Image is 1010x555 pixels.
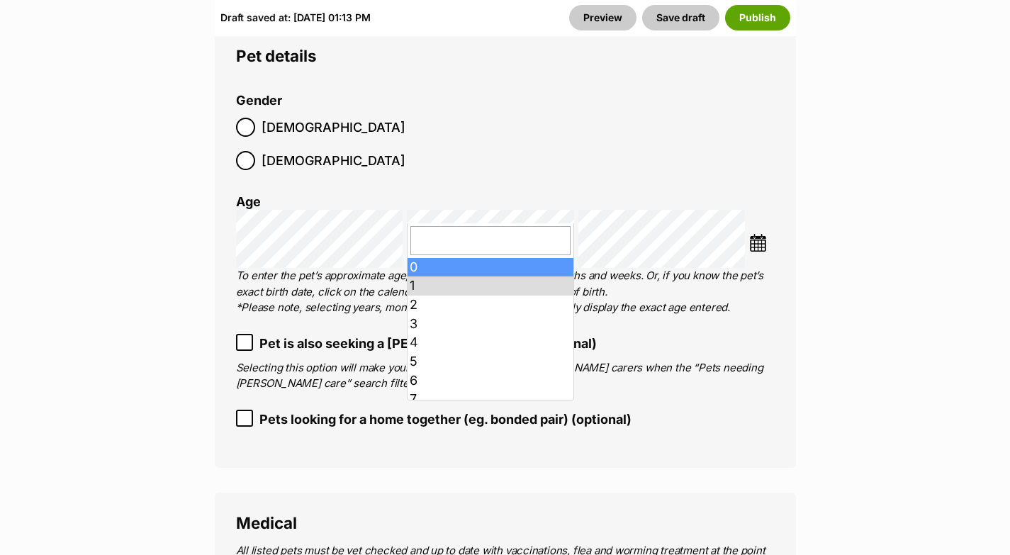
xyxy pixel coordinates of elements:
[236,194,261,209] label: Age
[259,334,597,353] span: Pet is also seeking a [PERSON_NAME] home (optional)
[236,268,775,316] p: To enter the pet’s approximate age, select the number of years, months and weeks. Or, if you know...
[408,333,573,352] li: 4
[236,94,282,108] label: Gender
[569,5,636,30] a: Preview
[408,296,573,315] li: 2
[259,410,632,429] span: Pets looking for a home together (eg. bonded pair) (optional)
[236,360,775,392] p: Selecting this option will make your pet visible to potential [PERSON_NAME] carers when the “Pets...
[408,315,573,334] li: 3
[725,5,790,30] button: Publish
[408,352,573,371] li: 5
[642,5,719,30] button: Save draft
[408,276,573,296] li: 1
[408,258,573,277] li: 0
[262,151,405,170] span: [DEMOGRAPHIC_DATA]
[749,234,767,252] img: ...
[236,513,297,532] span: Medical
[408,371,573,391] li: 6
[236,46,317,65] span: Pet details
[262,118,405,137] span: [DEMOGRAPHIC_DATA]
[408,390,573,409] li: 7
[220,5,371,30] div: Draft saved at: [DATE] 01:13 PM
